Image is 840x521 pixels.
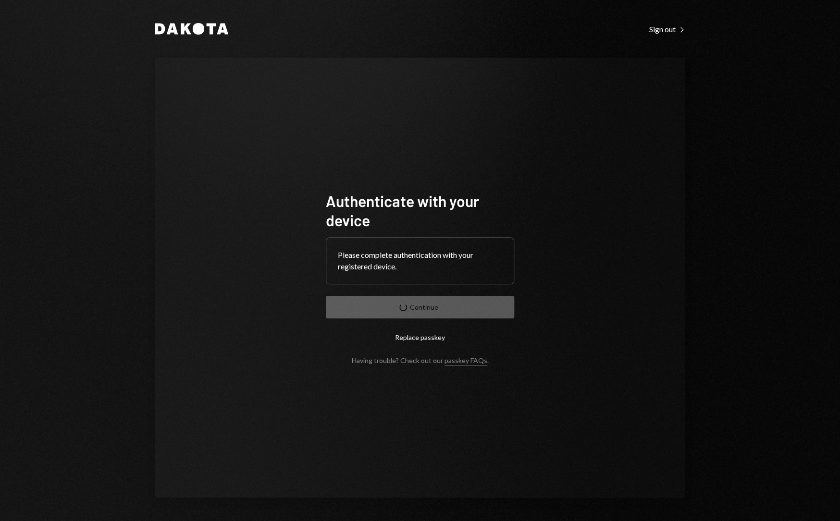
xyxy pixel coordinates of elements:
[352,356,489,364] div: Having trouble? Check out our .
[445,356,487,365] a: passkey FAQs
[338,249,502,272] div: Please complete authentication with your registered device.
[326,326,514,349] button: Replace passkey
[326,191,514,230] h1: Authenticate with your device
[649,24,685,34] a: Sign out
